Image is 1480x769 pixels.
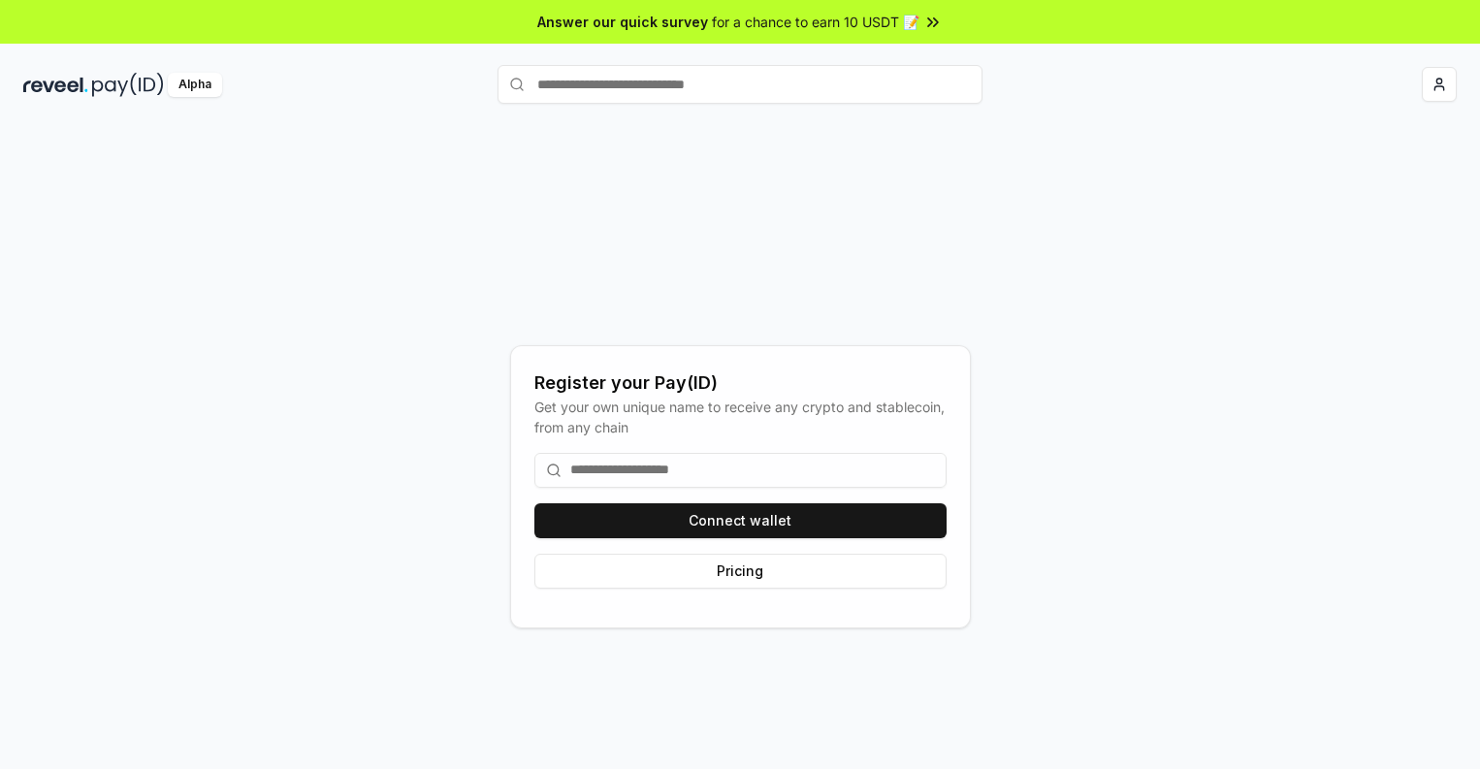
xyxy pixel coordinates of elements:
button: Connect wallet [534,503,947,538]
span: Answer our quick survey [537,12,708,32]
div: Get your own unique name to receive any crypto and stablecoin, from any chain [534,397,947,437]
img: pay_id [92,73,164,97]
img: reveel_dark [23,73,88,97]
div: Register your Pay(ID) [534,369,947,397]
div: Alpha [168,73,222,97]
span: for a chance to earn 10 USDT 📝 [712,12,919,32]
button: Pricing [534,554,947,589]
